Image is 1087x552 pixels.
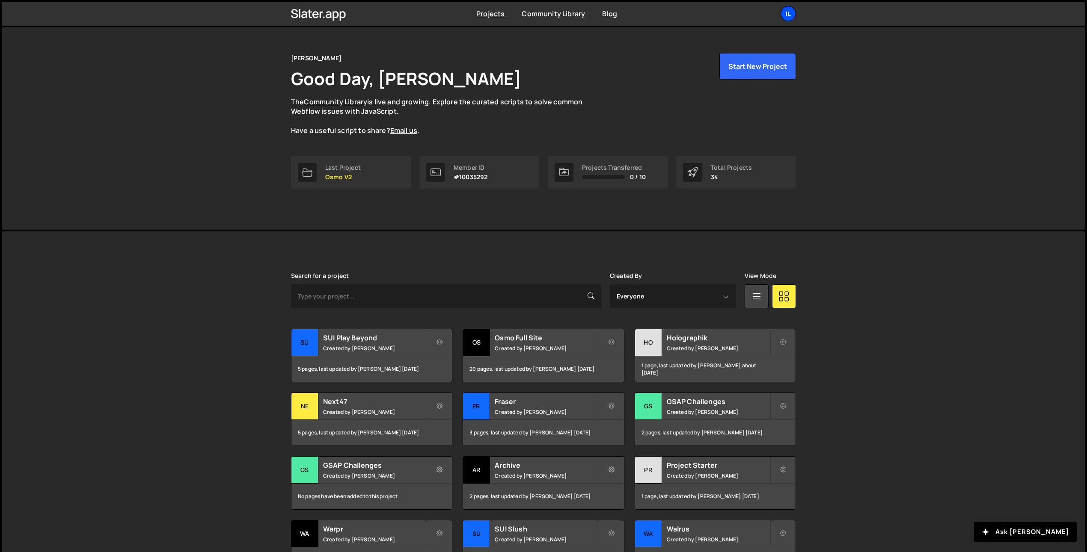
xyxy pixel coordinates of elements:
[635,329,796,382] a: Ho Holographik Created by [PERSON_NAME] 1 page, last updated by [PERSON_NAME] about [DATE]
[323,460,426,470] h2: GSAP Challenges
[291,329,452,382] a: SU SUI Play Beyond Created by [PERSON_NAME] 5 pages, last updated by [PERSON_NAME] [DATE]
[291,393,452,446] a: Ne Next47 Created by [PERSON_NAME] 5 pages, last updated by [PERSON_NAME] [DATE]
[635,520,662,547] div: Wa
[602,9,617,18] a: Blog
[325,174,361,180] p: Osmo V2
[495,333,598,342] h2: Osmo Full Site
[454,174,487,180] p: #10035292
[291,520,318,547] div: Wa
[323,333,426,342] h2: SUI Play Beyond
[582,164,646,171] div: Projects Transferred
[291,456,452,510] a: GS GSAP Challenges Created by [PERSON_NAME] No pages have been added to this project
[635,329,662,356] div: Ho
[304,97,367,106] a: Community Library
[495,397,598,406] h2: Fraser
[463,356,624,382] div: 20 pages, last updated by [PERSON_NAME] [DATE]
[667,408,770,416] small: Created by [PERSON_NAME]
[667,472,770,479] small: Created by [PERSON_NAME]
[635,420,796,446] div: 2 pages, last updated by [PERSON_NAME] [DATE]
[635,393,662,420] div: GS
[463,393,490,420] div: Fr
[323,345,426,352] small: Created by [PERSON_NAME]
[291,329,318,356] div: SU
[635,356,796,382] div: 1 page, last updated by [PERSON_NAME] about [DATE]
[463,456,624,510] a: Ar Archive Created by [PERSON_NAME] 2 pages, last updated by [PERSON_NAME] [DATE]
[291,53,342,63] div: [PERSON_NAME]
[711,174,752,180] p: 34
[667,524,770,534] h2: Walrus
[610,272,642,279] label: Created By
[454,164,487,171] div: Member ID
[495,524,598,534] h2: SUI Slush
[325,164,361,171] div: Last Project
[291,457,318,484] div: GS
[495,460,598,470] h2: Archive
[463,484,624,509] div: 2 pages, last updated by [PERSON_NAME] [DATE]
[495,536,598,543] small: Created by [PERSON_NAME]
[323,408,426,416] small: Created by [PERSON_NAME]
[667,536,770,543] small: Created by [PERSON_NAME]
[781,6,796,21] a: Il
[476,9,505,18] a: Projects
[291,484,452,509] div: No pages have been added to this project
[635,484,796,509] div: 1 page, last updated by [PERSON_NAME] [DATE]
[667,397,770,406] h2: GSAP Challenges
[291,284,601,308] input: Type your project...
[635,393,796,446] a: GS GSAP Challenges Created by [PERSON_NAME] 2 pages, last updated by [PERSON_NAME] [DATE]
[390,126,417,135] a: Email us
[291,356,452,382] div: 5 pages, last updated by [PERSON_NAME] [DATE]
[711,164,752,171] div: Total Projects
[323,536,426,543] small: Created by [PERSON_NAME]
[667,333,770,342] h2: Holographik
[463,520,490,547] div: SU
[323,524,426,534] h2: Warpr
[495,472,598,479] small: Created by [PERSON_NAME]
[974,522,1077,542] button: Ask [PERSON_NAME]
[667,460,770,470] h2: Project Starter
[635,457,662,484] div: Pr
[463,329,624,382] a: Os Osmo Full Site Created by [PERSON_NAME] 20 pages, last updated by [PERSON_NAME] [DATE]
[463,329,490,356] div: Os
[463,393,624,446] a: Fr Fraser Created by [PERSON_NAME] 3 pages, last updated by [PERSON_NAME] [DATE]
[667,345,770,352] small: Created by [PERSON_NAME]
[291,272,349,279] label: Search for a project
[291,420,452,446] div: 5 pages, last updated by [PERSON_NAME] [DATE]
[323,472,426,479] small: Created by [PERSON_NAME]
[463,457,490,484] div: Ar
[291,393,318,420] div: Ne
[630,174,646,180] span: 0 / 10
[495,345,598,352] small: Created by [PERSON_NAME]
[291,67,521,90] h1: Good Day, [PERSON_NAME]
[745,272,776,279] label: View Mode
[323,397,426,406] h2: Next47
[291,156,411,189] a: Last Project Osmo V2
[522,9,585,18] a: Community Library
[291,97,599,136] p: The is live and growing. Explore the curated scripts to solve common Webflow issues with JavaScri...
[719,53,796,80] button: Start New Project
[495,408,598,416] small: Created by [PERSON_NAME]
[635,456,796,510] a: Pr Project Starter Created by [PERSON_NAME] 1 page, last updated by [PERSON_NAME] [DATE]
[463,420,624,446] div: 3 pages, last updated by [PERSON_NAME] [DATE]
